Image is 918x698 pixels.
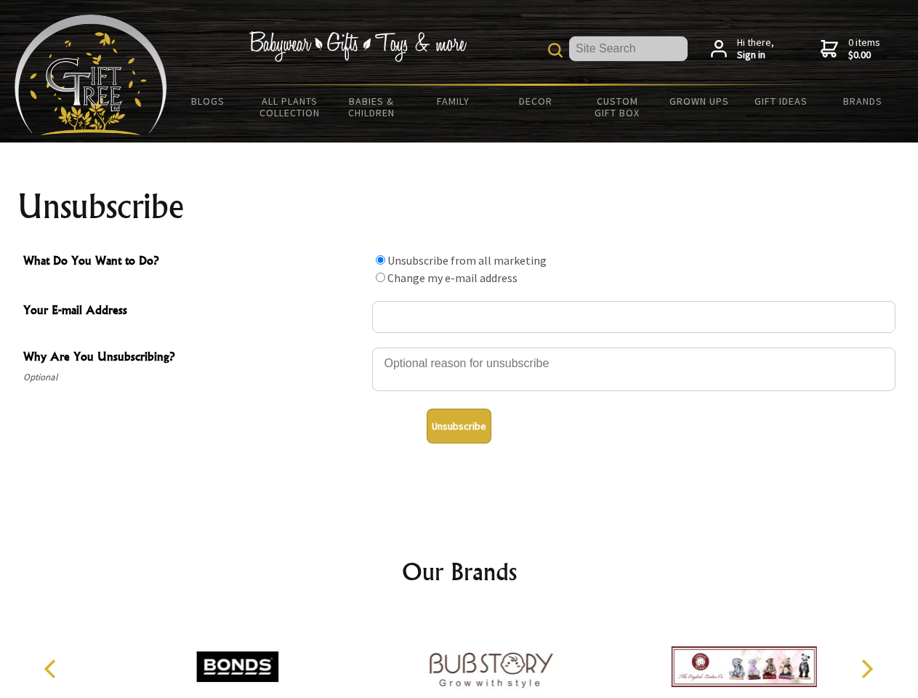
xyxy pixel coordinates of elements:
img: Babyware - Gifts - Toys and more... [15,15,167,135]
strong: Sign in [737,49,774,62]
a: Grown Ups [658,86,740,116]
span: Why Are You Unsubscribing? [23,348,365,369]
span: Hi there, [737,36,774,62]
a: Gift Ideas [740,86,822,116]
a: Hi there,Sign in [711,36,774,62]
img: Babywear - Gifts - Toys & more [249,31,467,62]
button: Next [850,653,882,685]
a: Decor [494,86,576,116]
a: 0 items$0.00 [821,36,880,62]
input: Site Search [569,36,688,61]
a: Family [413,86,495,116]
textarea: Why Are You Unsubscribing? [372,348,895,391]
a: Custom Gift Box [576,86,659,128]
label: Change my e-mail address [387,270,518,285]
img: product search [548,43,563,57]
span: Optional [23,369,365,386]
button: Previous [36,653,68,685]
label: Unsubscribe from all marketing [387,253,547,268]
input: What Do You Want to Do? [376,255,385,265]
a: BLOGS [167,86,249,116]
span: 0 items [848,36,880,62]
span: Your E-mail Address [23,301,365,322]
a: Brands [822,86,904,116]
input: What Do You Want to Do? [376,273,385,282]
button: Unsubscribe [427,409,491,444]
span: What Do You Want to Do? [23,252,365,273]
strong: $0.00 [848,49,880,62]
a: All Plants Collection [249,86,331,128]
a: Babies & Children [331,86,413,128]
input: Your E-mail Address [372,301,895,333]
h1: Unsubscribe [17,189,901,224]
h2: Our Brands [29,554,890,589]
